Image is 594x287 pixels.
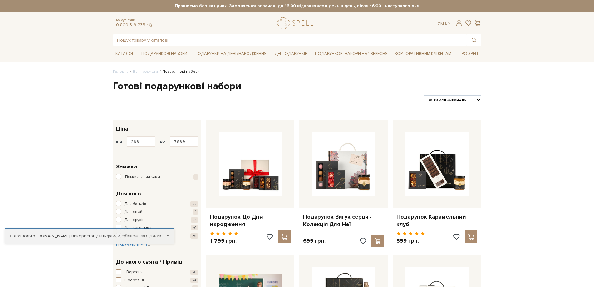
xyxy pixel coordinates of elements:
[113,3,481,9] strong: Працюємо без вихідних. Замовлення оплачені до 16:00 відправляємо день в день, після 16:00 - насту...
[124,217,145,223] span: Для друзів
[456,49,481,59] a: Про Spell
[190,278,198,283] span: 24
[116,242,151,248] button: Показати ще 8
[113,80,481,93] h1: Готові подарункові набори
[116,22,145,27] a: 0 800 319 233
[133,69,158,74] a: Вся продукція
[113,69,129,74] a: Головна
[160,139,165,144] span: до
[116,162,137,171] span: Знижка
[193,174,198,180] span: 1
[113,49,137,59] a: Каталог
[124,225,151,231] span: Для керівника
[396,213,477,228] a: Подарунок Карамельний клуб
[193,209,198,215] span: 4
[312,48,390,59] a: Подарункові набори на 1 Вересня
[116,269,198,275] button: 1 Вересня 26
[139,49,190,59] a: Подарункові набори
[116,225,198,231] button: Для керівника 40
[116,190,141,198] span: Для кого
[116,209,198,215] button: Для дітей 4
[303,237,326,245] p: 699 грн.
[210,213,291,228] a: Подарунок До Дня народження
[192,49,269,59] a: Подарунки на День народження
[116,217,198,223] button: Для друзів 54
[116,201,198,207] button: Для батьків 22
[158,69,199,75] li: Подарункові набори
[116,174,198,180] button: Тільки зі знижками 1
[438,21,451,26] div: Ук
[392,48,454,59] a: Корпоративним клієнтам
[190,270,198,275] span: 26
[116,277,198,284] button: 8 березня 24
[467,34,481,46] button: Пошук товару у каталозі
[190,233,198,239] span: 39
[396,237,425,245] p: 599 грн.
[277,17,316,29] a: logo
[124,277,144,284] span: 8 березня
[124,209,142,215] span: Для дітей
[124,174,160,180] span: Тільки зі знижками
[107,233,135,239] a: файли cookie
[116,125,128,133] span: Ціна
[210,237,238,245] p: 1 799 грн.
[445,21,451,26] a: En
[113,34,467,46] input: Пошук товару у каталозі
[271,49,310,59] a: Ідеї подарунків
[116,139,122,144] span: від
[5,233,174,239] div: Я дозволяю [DOMAIN_NAME] використовувати
[147,22,153,27] a: telegram
[191,225,198,230] span: 40
[191,217,198,223] span: 54
[170,136,198,147] input: Ціна
[116,18,153,22] span: Консультація:
[443,21,444,26] span: |
[127,136,155,147] input: Ціна
[116,258,182,266] span: До якого свята / Привід
[124,269,143,275] span: 1 Вересня
[124,201,146,207] span: Для батьків
[190,201,198,207] span: 22
[137,233,169,239] a: Погоджуюсь
[303,213,384,228] a: Подарунок Вигук серця - Колекція Для Неї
